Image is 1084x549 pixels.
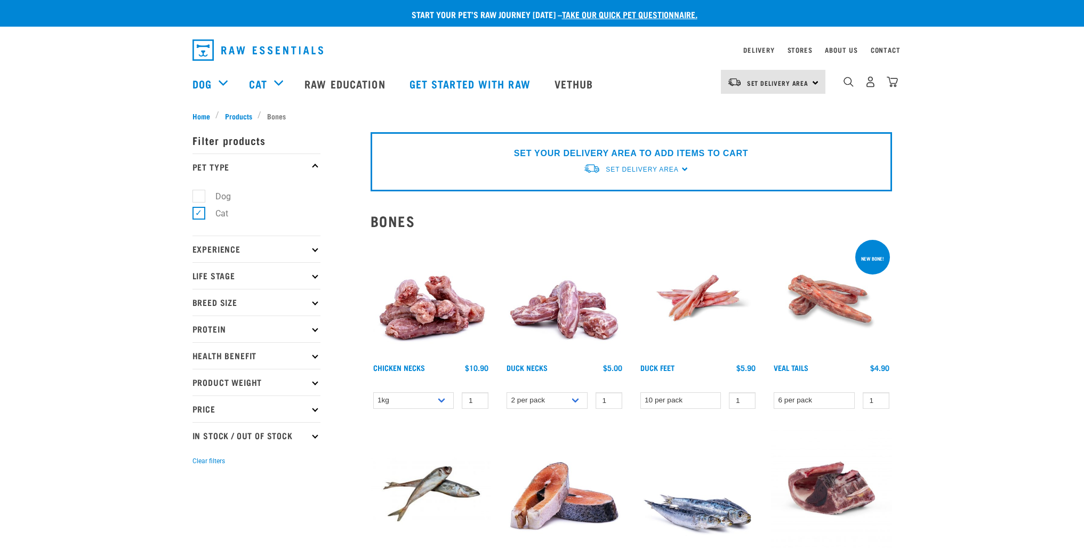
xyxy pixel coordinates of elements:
a: Dog [192,76,212,92]
div: $10.90 [465,364,488,372]
span: Set Delivery Area [747,81,809,85]
input: 1 [462,392,488,409]
h2: Bones [371,213,892,229]
label: Dog [198,190,235,203]
a: Vethub [544,62,607,105]
input: 1 [863,392,889,409]
p: Protein [192,316,320,342]
a: take our quick pet questionnaire. [562,12,697,17]
a: Duck Feet [640,366,675,369]
img: van-moving.png [727,77,742,87]
span: Set Delivery Area [606,166,678,173]
img: Jack Mackarel Sparts Raw Fish For Dogs [371,428,492,549]
a: Delivery [743,48,774,52]
img: 1148 Salmon Steaks 01 [504,428,625,549]
p: Product Weight [192,369,320,395]
a: Cat [249,76,267,92]
img: Possum Piece Small [771,428,892,549]
img: van-moving.png [583,163,600,174]
img: Raw Essentials Duck Feet Raw Meaty Bones For Dogs [638,238,759,359]
div: $4.90 [870,364,889,372]
p: Filter products [192,127,320,154]
input: 1 [596,392,622,409]
img: home-icon-1@2x.png [844,77,854,87]
p: Health Benefit [192,342,320,369]
a: Home [192,110,216,122]
div: $5.90 [736,364,756,372]
span: Home [192,110,210,122]
p: SET YOUR DELIVERY AREA TO ADD ITEMS TO CART [514,147,748,160]
a: Products [219,110,258,122]
a: Get started with Raw [399,62,544,105]
a: About Us [825,48,857,52]
a: Stores [788,48,813,52]
img: Four Whole Pilchards [638,428,759,549]
a: Chicken Necks [373,366,425,369]
div: $5.00 [603,364,622,372]
a: Veal Tails [774,366,808,369]
p: Price [192,395,320,422]
p: Breed Size [192,289,320,316]
a: Raw Education [294,62,398,105]
input: 1 [729,392,756,409]
img: Veal Tails [771,238,892,359]
label: Cat [198,207,232,220]
img: Pile Of Duck Necks For Pets [504,238,625,359]
button: Clear filters [192,456,225,466]
p: Experience [192,236,320,262]
p: Life Stage [192,262,320,289]
div: New bone! [856,251,889,267]
p: Pet Type [192,154,320,180]
nav: breadcrumbs [192,110,892,122]
img: Pile Of Chicken Necks For Pets [371,238,492,359]
p: In Stock / Out Of Stock [192,422,320,449]
img: home-icon@2x.png [887,76,898,87]
a: Contact [871,48,901,52]
a: Duck Necks [507,366,548,369]
img: user.png [865,76,876,87]
img: Raw Essentials Logo [192,39,323,61]
span: Products [225,110,252,122]
nav: dropdown navigation [184,35,901,65]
